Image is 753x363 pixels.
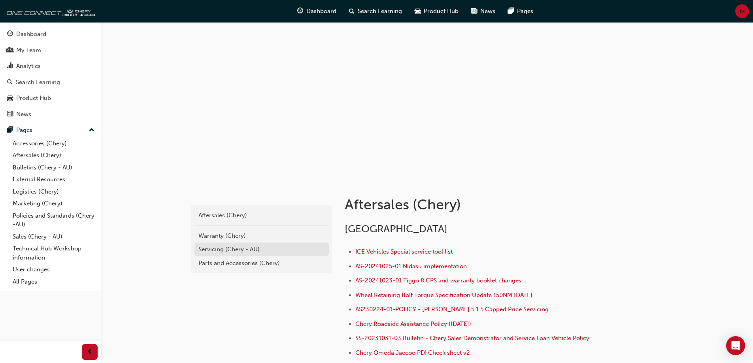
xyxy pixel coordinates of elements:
span: Product Hub [424,7,459,16]
a: My Team [3,43,98,58]
a: Analytics [3,59,98,73]
a: Aftersales (Chery) [9,149,98,162]
div: Search Learning [16,78,60,87]
span: car-icon [7,95,13,102]
div: Dashboard [16,30,46,39]
button: Pages [3,123,98,137]
span: up-icon [89,125,94,135]
div: My Team [16,46,41,55]
a: pages-iconPages [502,3,540,19]
img: oneconnect [4,3,95,19]
span: Pages [517,7,533,16]
div: Product Hub [16,94,51,103]
span: search-icon [349,6,355,16]
a: Chery Omoda Jaecoo PDI Check sheet v2 [355,349,470,356]
a: AS230224-01-POLICY - [PERSON_NAME] 5 1.5 Capped Price Servicing [355,306,549,313]
span: news-icon [7,111,13,118]
button: DashboardMy TeamAnalyticsSearch LearningProduct HubNews [3,25,98,123]
a: Chery Roadside Assistance Policy ([DATE]) [355,320,471,327]
div: Servicing (Chery - AU) [198,245,325,254]
a: Sales (Chery - AU) [9,231,98,243]
span: car-icon [415,6,421,16]
a: guage-iconDashboard [291,3,343,19]
button: IR [735,4,749,18]
a: Parts and Accessories (Chery) [194,256,329,270]
div: Aftersales (Chery) [198,211,325,220]
div: Open Intercom Messenger [726,336,745,355]
span: pages-icon [7,127,13,134]
h1: Aftersales (Chery) [345,196,604,213]
div: Parts and Accessories (Chery) [198,259,325,268]
a: ICE Vehicles Special service tool list [355,248,453,255]
span: [GEOGRAPHIC_DATA] [345,223,447,235]
span: IR [740,7,745,16]
span: guage-icon [297,6,303,16]
a: SS-20231031-03 Bulletin - Chery Sales Demonstrator and Service Loan Vehicle Policy [355,335,589,342]
div: Pages [16,126,32,135]
span: News [480,7,495,16]
a: Wheel Retaining Bolt Torque Specification Update 150NM [DATE] [355,292,532,299]
div: News [16,110,31,119]
a: Marketing (Chery) [9,197,98,210]
a: Technical Hub Workshop information [9,243,98,263]
a: Logistics (Chery) [9,186,98,198]
span: Search Learning [358,7,402,16]
span: pages-icon [508,6,514,16]
span: chart-icon [7,63,13,70]
a: Bulletins (Chery - AU) [9,162,98,174]
a: Servicing (Chery - AU) [194,243,329,256]
a: search-iconSearch Learning [343,3,408,19]
a: External Resources [9,173,98,186]
a: User changes [9,263,98,276]
div: Analytics [16,62,41,71]
a: car-iconProduct Hub [408,3,465,19]
span: search-icon [7,79,13,86]
span: people-icon [7,47,13,54]
a: Warranty (Chery) [194,229,329,243]
span: news-icon [471,6,477,16]
div: Warranty (Chery) [198,231,325,241]
a: Aftersales (Chery) [194,209,329,222]
a: AS-20241023-01 Tiggo 8 CPS and warranty booklet changes [355,277,521,284]
a: Policies and Standards (Chery -AU) [9,210,98,231]
span: Dashboard [306,7,336,16]
a: Dashboard [3,27,98,41]
a: All Pages [9,276,98,288]
a: news-iconNews [465,3,502,19]
span: prev-icon [87,347,93,357]
span: guage-icon [7,31,13,38]
a: Accessories (Chery) [9,137,98,150]
a: Product Hub [3,91,98,105]
a: News [3,107,98,122]
a: AS-20241025-01 Nidasu implementation [355,263,467,270]
a: Search Learning [3,75,98,90]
